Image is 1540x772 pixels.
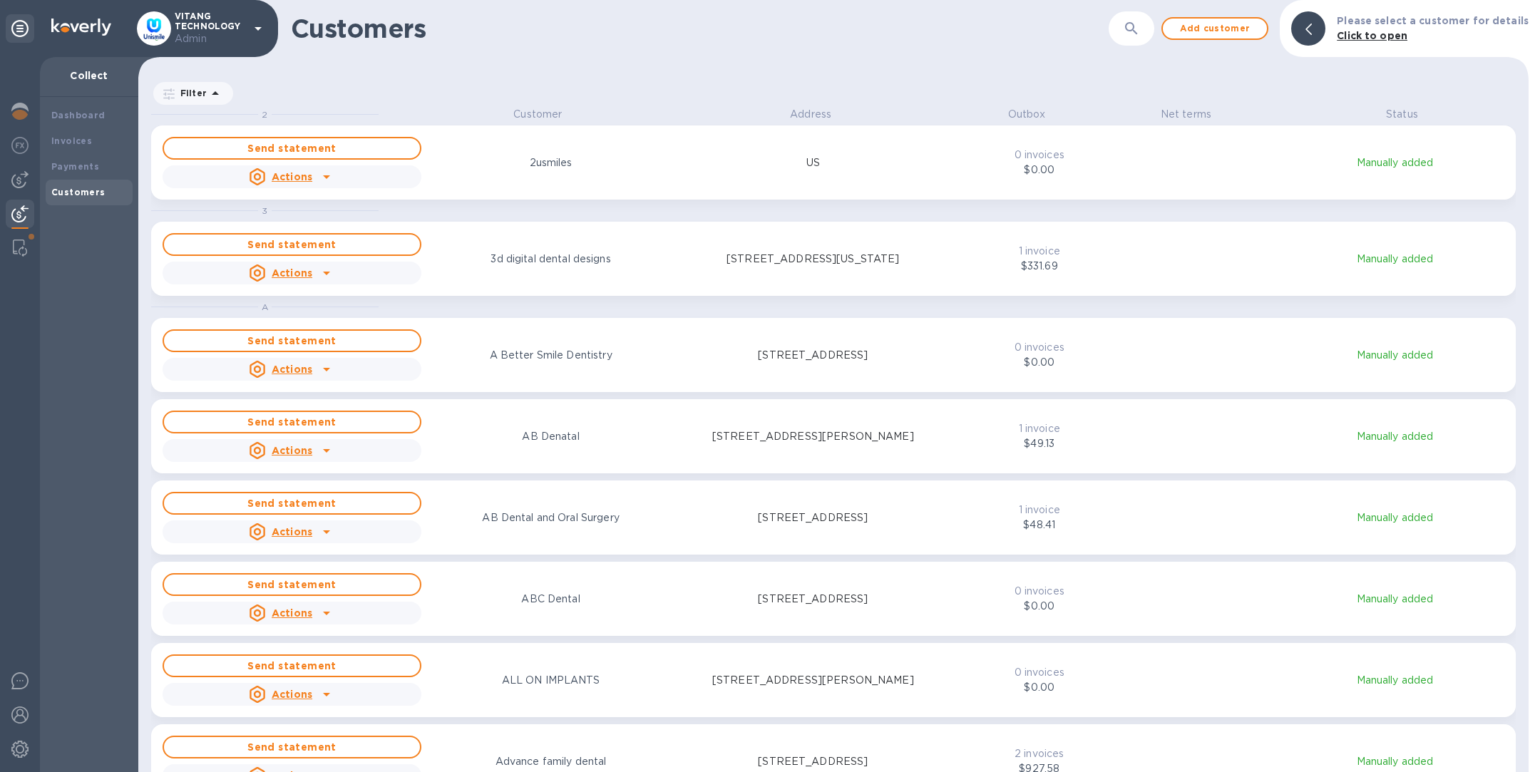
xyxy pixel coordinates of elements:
[163,233,421,256] button: Send statement
[758,754,868,769] p: [STREET_ADDRESS]
[712,429,914,444] p: [STREET_ADDRESS][PERSON_NAME]
[151,107,1529,772] div: grid
[727,252,899,267] p: [STREET_ADDRESS][US_STATE]
[496,754,607,769] p: Advance family dental
[986,746,1092,761] p: 2 invoices
[51,110,106,120] b: Dashboard
[521,592,580,607] p: ABC Dental
[491,252,610,267] p: 3d digital dental designs
[272,364,312,375] u: Actions
[175,738,409,756] span: Send statement
[986,680,1092,695] p: $0.00
[1161,17,1268,40] button: Add customer
[262,205,267,216] span: 3
[175,31,246,46] p: Admin
[986,340,1092,355] p: 0 invoices
[163,736,421,758] button: Send statement
[986,163,1092,177] p: $0.00
[758,592,868,607] p: [STREET_ADDRESS]
[1174,20,1256,37] span: Add customer
[175,657,409,674] span: Send statement
[175,87,207,99] p: Filter
[272,267,312,279] u: Actions
[1283,754,1507,769] p: Manually added
[1283,429,1507,444] p: Manually added
[522,429,579,444] p: AB Denatal
[151,318,1516,392] button: Send statementActionsA Better Smile Dentistry[STREET_ADDRESS]0 invoices$0.00Manually added
[986,148,1092,163] p: 0 invoices
[51,161,99,172] b: Payments
[986,599,1092,614] p: $0.00
[1129,107,1243,122] p: Net terms
[1283,592,1507,607] p: Manually added
[151,480,1516,555] button: Send statementActionsAB Dental and Oral Surgery[STREET_ADDRESS]1 invoice$48.41Manually added
[986,259,1092,274] p: $331.69
[1288,107,1516,122] p: Status
[262,109,267,120] span: 2
[163,492,421,515] button: Send statement
[6,14,34,43] div: Unpin categories
[163,329,421,352] button: Send statement
[291,14,1109,43] h1: Customers
[806,155,820,170] p: US
[1337,15,1529,26] b: Please select a customer for details
[970,107,1083,122] p: Outbox
[986,503,1092,518] p: 1 invoice
[175,576,409,593] span: Send statement
[530,155,573,170] p: 2usmiles
[51,187,106,197] b: Customers
[986,355,1092,370] p: $0.00
[712,673,914,688] p: [STREET_ADDRESS][PERSON_NAME]
[175,332,409,349] span: Send statement
[151,643,1516,717] button: Send statementActionsALL ON IMPLANTS[STREET_ADDRESS][PERSON_NAME]0 invoices$0.00Manually added
[151,399,1516,473] button: Send statementActionsAB Denatal[STREET_ADDRESS][PERSON_NAME]1 invoice$49.13Manually added
[51,68,127,83] p: Collect
[175,11,246,46] p: VITANG TECHNOLOGY
[1283,673,1507,688] p: Manually added
[986,584,1092,599] p: 0 invoices
[490,348,612,363] p: A Better Smile Dentistry
[175,495,409,512] span: Send statement
[11,137,29,154] img: Foreign exchange
[51,135,92,146] b: Invoices
[175,140,409,157] span: Send statement
[51,19,111,36] img: Logo
[175,236,409,253] span: Send statement
[758,348,868,363] p: [STREET_ADDRESS]
[986,421,1092,436] p: 1 invoice
[163,654,421,677] button: Send statement
[986,244,1092,259] p: 1 invoice
[1283,510,1507,525] p: Manually added
[163,411,421,433] button: Send statement
[151,125,1516,200] button: Send statementActions2usmilesUS0 invoices$0.00Manually added
[272,526,312,537] u: Actions
[986,518,1092,532] p: $48.41
[1283,155,1507,170] p: Manually added
[758,510,868,525] p: [STREET_ADDRESS]
[272,607,312,619] u: Actions
[1337,30,1407,41] b: Click to open
[986,436,1092,451] p: $49.13
[262,302,268,312] span: A
[424,107,652,122] p: Customer
[151,562,1516,636] button: Send statementActionsABC Dental[STREET_ADDRESS]0 invoices$0.00Manually added
[1283,252,1507,267] p: Manually added
[163,573,421,596] button: Send statement
[1283,348,1507,363] p: Manually added
[175,413,409,431] span: Send statement
[272,689,312,700] u: Actions
[151,222,1516,296] button: Send statementActions3d digital dental designs[STREET_ADDRESS][US_STATE]1 invoice$331.69Manually ...
[482,510,619,525] p: AB Dental and Oral Surgery
[272,171,312,182] u: Actions
[272,445,312,456] u: Actions
[986,665,1092,680] p: 0 invoices
[502,673,600,688] p: ALL ON IMPLANTS
[697,107,925,122] p: Address
[163,137,421,160] button: Send statement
